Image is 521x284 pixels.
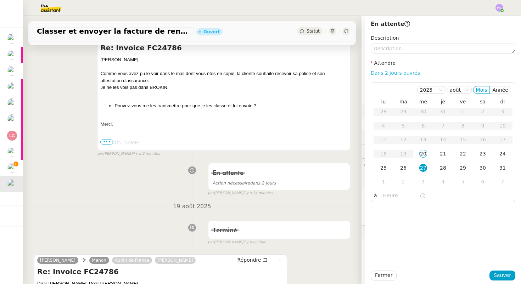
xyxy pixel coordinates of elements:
td: 30/08/2025 [473,161,493,175]
div: 21 [439,150,447,158]
span: Fermer [375,271,392,279]
span: 🔐 [364,133,410,141]
td: 25/08/2025 [374,161,393,175]
div: 🔐Données client [362,130,521,144]
div: 24 [499,150,506,158]
img: users%2FNmPW3RcGagVdwlUj0SIRjiM8zA23%2Favatar%2Fb3e8f68e-88d8-429d-a2bd-00fb6f2d12db [7,82,17,92]
a: [PERSON_NAME] [155,257,196,263]
div: 29 [459,164,467,172]
span: Action nécessaire [213,181,250,186]
span: Classer et envoyer la facture de renouvellement [37,28,191,35]
span: par [208,190,214,196]
td: 23/08/2025 [473,147,493,161]
td: 20/08/2025 [413,147,433,161]
td: 24/08/2025 [493,147,512,161]
div: 5 [459,178,467,186]
div: 3 [419,178,427,186]
img: users%2FNmPW3RcGagVdwlUj0SIRjiM8zA23%2Favatar%2Fb3e8f68e-88d8-429d-a2bd-00fb6f2d12db [7,163,17,173]
span: Terminé [213,227,237,234]
div: 7 [499,178,506,186]
span: 🕵️ [364,177,453,183]
a: Manon [89,257,109,263]
span: 19 août 2025 [167,202,217,211]
td: 05/09/2025 [453,175,473,189]
div: 27 [419,164,427,172]
img: users%2FSclkIUIAuBOhhDrbgjtrSikBoD03%2Favatar%2F48cbc63d-a03d-4817-b5bf-7f7aeed5f2a9 [7,179,17,189]
a: Dans 2 jours ouvrés [371,70,420,76]
small: [PERSON_NAME] [208,239,265,245]
span: il y a 14 minutes [243,190,273,196]
td: 22/08/2025 [453,147,473,161]
span: dans 2 jours [213,181,276,186]
div: 20 [419,150,427,158]
button: Sauver [489,271,515,280]
span: ⚙️ [364,106,401,114]
div: [PERSON_NAME], [100,56,347,63]
span: ••• [100,140,113,144]
td: 21/08/2025 [433,147,453,161]
img: users%2FNmPW3RcGagVdwlUj0SIRjiM8zA23%2Favatar%2Fb3e8f68e-88d8-429d-a2bd-00fb6f2d12db [7,98,17,108]
div: 1 [380,178,387,186]
div: 23 [479,150,487,158]
button: Répondre [235,256,270,264]
th: sam. [473,98,493,105]
div: ⚙️Procédures [362,103,521,117]
span: En attente [213,170,243,176]
div: ⏲️Tâches 36:44 [362,144,521,158]
div: 31 [499,164,506,172]
div: 4 [439,178,447,186]
span: par [97,151,103,157]
th: jeu. [433,98,453,105]
img: users%2FSclkIUIAuBOhhDrbgjtrSikBoD03%2Favatar%2F48cbc63d-a03d-4817-b5bf-7f7aeed5f2a9 [7,147,17,157]
th: mer. [413,98,433,105]
div: Comme vous avez pu le voir dans le mail dont vous êtes en copie, la cliente souhaite recevoir sa ... [100,70,347,84]
td: 02/09/2025 [393,175,413,189]
button: Fermer [371,271,397,280]
div: Merci, [100,121,347,128]
th: dim. [493,98,512,105]
span: ⏲️ [364,148,416,154]
span: à [374,192,377,200]
div: 25 [380,164,387,172]
div: 💬Commentaires [362,159,521,172]
td: 03/09/2025 [413,175,433,189]
td: 04/09/2025 [433,175,453,189]
div: 🧴Autres [362,226,521,239]
img: svg [7,131,17,141]
div: 22 [459,150,467,158]
div: 🕵️Autres demandes en cours 8 [362,173,521,187]
small: [PERSON_NAME] [97,151,160,157]
img: svg [495,4,503,12]
th: ven. [453,98,473,105]
div: Ouvert [203,30,220,34]
span: En attente [371,21,410,27]
label: Attendre [371,60,396,66]
span: par [208,239,214,245]
span: Statut [307,29,320,34]
div: 2 [399,178,407,186]
td: 29/08/2025 [453,161,473,175]
input: Heure [383,192,420,200]
a: [PERSON_NAME] [37,257,78,263]
label: Description [371,35,399,41]
h4: Re: Invoice FC24786 [37,267,284,277]
div: 30 [479,164,487,172]
span: Sauver [494,271,511,279]
th: mar. [393,98,413,105]
nz-select-item: août [450,86,469,93]
nz-select-item: 2025 [420,86,443,93]
h4: Re: Invoice FC24786 [100,43,347,53]
td: 31/08/2025 [493,161,512,175]
a: Aubin de France [112,257,152,263]
span: 💬 [364,163,410,168]
img: users%2Fa6PbEmLwvGXylUqKytRPpDpAx153%2Favatar%2Ffanny.png [7,66,17,76]
span: 🧴 [364,229,386,235]
span: Répondre [237,256,261,263]
span: Mois [476,87,487,93]
td: 07/09/2025 [493,175,512,189]
td: 28/08/2025 [433,161,453,175]
small: [PERSON_NAME] [208,190,273,196]
span: Année [492,87,508,93]
img: users%2FNmPW3RcGagVdwlUj0SIRjiM8zA23%2Favatar%2Fb3e8f68e-88d8-429d-a2bd-00fb6f2d12db [7,50,17,60]
td: 27/08/2025 [413,161,433,175]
